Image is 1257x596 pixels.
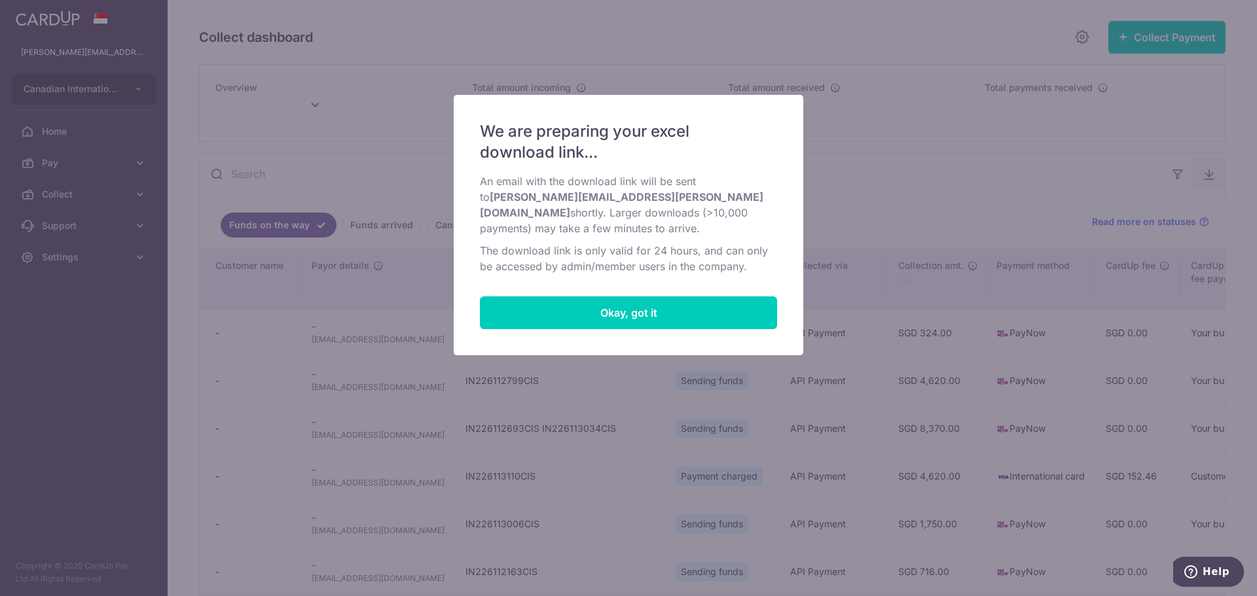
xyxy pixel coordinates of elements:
span: We are preparing your excel download link... [480,121,761,163]
p: An email with the download link will be sent to shortly. Larger downloads (>10,000 payments) may ... [480,173,777,236]
span: Help [29,9,56,21]
p: The download link is only valid for 24 hours, and can only be accessed by admin/member users in t... [480,243,777,274]
iframe: Opens a widget where you can find more information [1173,557,1244,589]
b: [PERSON_NAME][EMAIL_ADDRESS][PERSON_NAME][DOMAIN_NAME] [480,190,763,219]
button: Close [480,296,777,329]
